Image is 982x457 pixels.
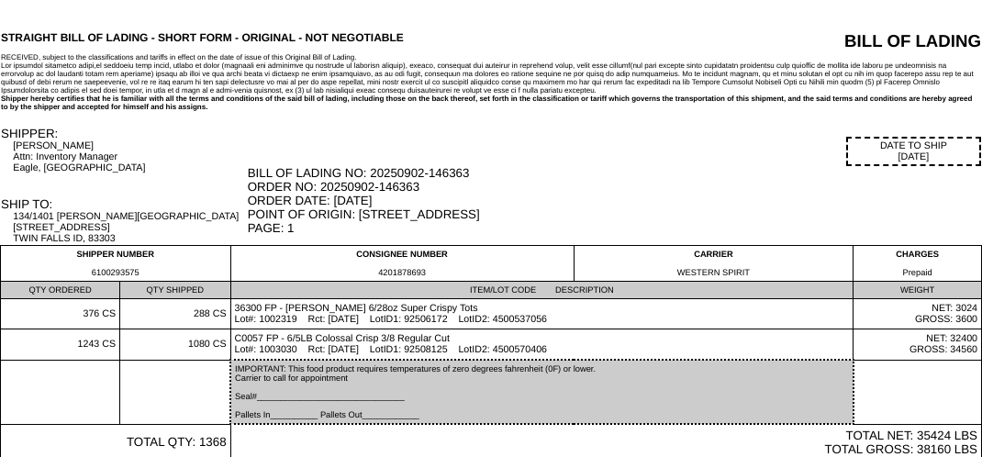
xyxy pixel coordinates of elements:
div: BILL OF LADING [709,31,981,51]
div: [PERSON_NAME] Attn: Inventory Manager Eagle, [GEOGRAPHIC_DATA] [13,140,245,173]
td: 1243 CS [1,329,120,361]
td: CONSIGNEE NUMBER [230,246,574,282]
td: NET: 3024 GROSS: 3600 [854,299,982,329]
div: Shipper hereby certifies that he is familiar with all the terms and conditions of the said bill o... [1,95,981,111]
td: CARRIER [574,246,853,282]
div: WESTERN SPIRIT [578,268,849,277]
td: WEIGHT [854,282,982,299]
td: QTY SHIPPED [120,282,230,299]
div: SHIP TO: [1,197,246,211]
td: QTY ORDERED [1,282,120,299]
div: DATE TO SHIP [DATE] [846,137,981,166]
div: Prepaid [857,268,977,277]
td: IMPORTANT: This food product requires temperatures of zero degrees fahrenheit (0F) or lower. Carr... [230,360,854,424]
div: 6100293575 [5,268,227,277]
div: 134/1401 [PERSON_NAME][GEOGRAPHIC_DATA] [STREET_ADDRESS] TWIN FALLS ID, 83303 [13,211,245,244]
div: BILL OF LADING NO: 20250902-146363 ORDER NO: 20250902-146363 ORDER DATE: [DATE] POINT OF ORIGIN: ... [248,166,981,235]
td: C0057 FP - 6/5LB Colossal Crisp 3/8 Regular Cut Lot#: 1003030 Rct: [DATE] LotID1: 92508125 LotID2... [230,329,854,361]
div: SHIPPER: [1,127,246,140]
td: 288 CS [120,299,230,329]
td: 376 CS [1,299,120,329]
td: CHARGES [854,246,982,282]
td: 36300 FP - [PERSON_NAME] 6/28oz Super Crispy Tots Lot#: 1002319 Rct: [DATE] LotID1: 92506172 LotI... [230,299,854,329]
td: 1080 CS [120,329,230,361]
td: ITEM/LOT CODE DESCRIPTION [230,282,854,299]
div: 4201878693 [235,268,570,277]
td: NET: 32400 GROSS: 34560 [854,329,982,361]
td: SHIPPER NUMBER [1,246,231,282]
